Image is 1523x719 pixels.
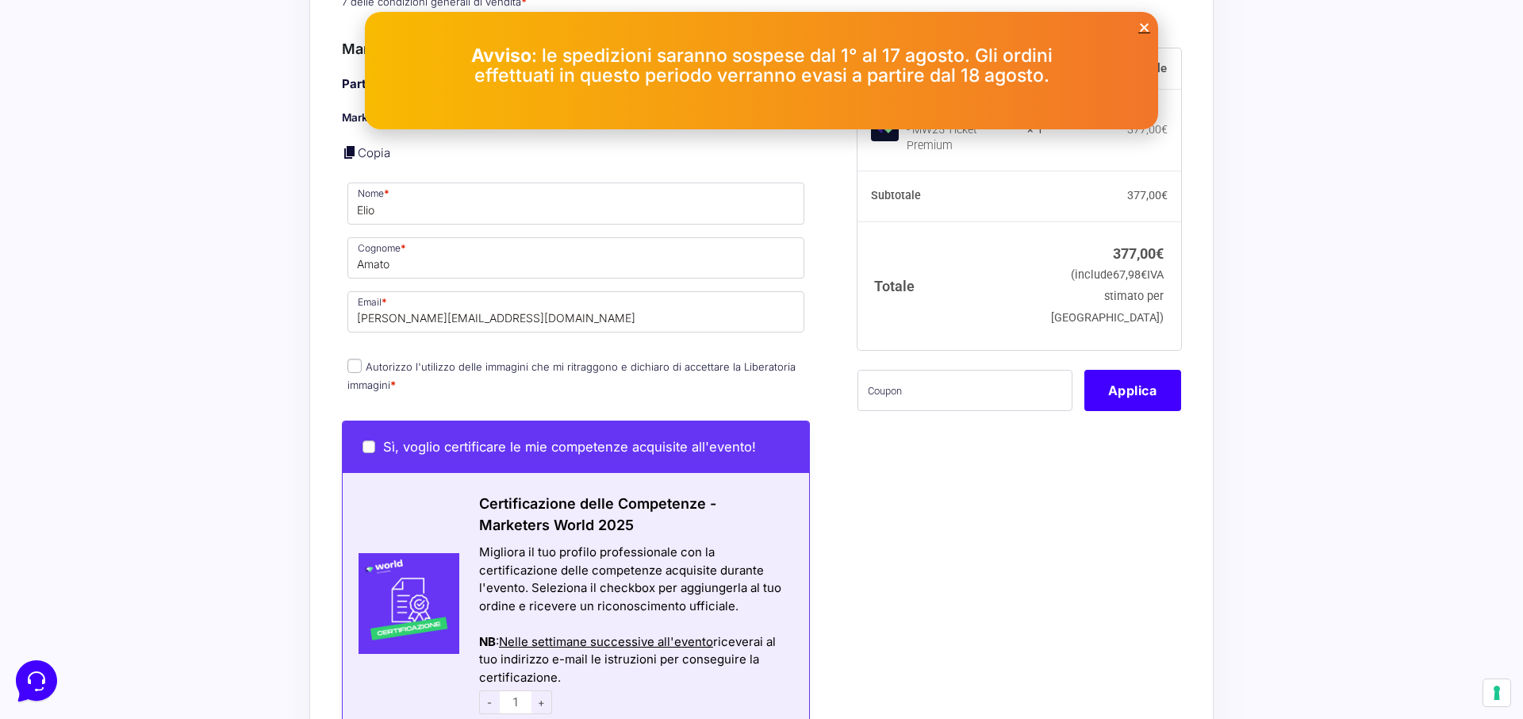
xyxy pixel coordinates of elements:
strong: NB [479,634,496,649]
span: Trova una risposta [25,197,124,210]
button: Messaggi [110,509,208,546]
img: dark [76,89,108,121]
span: Le tue conversazioni [25,63,135,76]
bdi: 377,00 [1113,244,1164,261]
label: Autorizzo l'utilizzo delle immagini che mi ritraggono e dichiaro di accettare la Liberatoria imma... [347,360,796,391]
button: Aiuto [207,509,305,546]
div: Marketers World 2025 - MW25 Ticket Premium [907,106,1018,153]
h3: Marketers World 2025 [342,38,810,60]
input: Coupon [857,369,1072,410]
h4: Partecipante 1 [342,75,810,94]
a: Apri Centro Assistenza [169,197,292,210]
input: Cerca un articolo... [36,231,259,247]
button: Le tue preferenze relative al consenso per le tecnologie di tracciamento [1483,679,1510,706]
div: Azioni del messaggio [479,615,789,633]
th: Totale [857,221,1044,349]
strong: Marketers World 2025: [342,111,458,124]
img: dark [51,89,82,121]
p: Home [48,532,75,546]
p: Messaggi [137,532,180,546]
p: Aiuto [244,532,267,546]
button: Home [13,509,110,546]
span: Sì, voglio certificare le mie competenze acquisite all'evento! [383,439,756,455]
input: Autorizzo l'utilizzo delle immagini che mi ritraggono e dichiaro di accettare la Liberatoria imma... [347,359,362,373]
a: Copia i dettagli dell'acquirente [342,144,358,160]
div: Migliora il tuo profilo professionale con la certificazione delle competenze acquisite durante l'... [479,544,789,615]
span: Certificazione delle Competenze - Marketers World 2025 [479,495,716,533]
span: + [531,690,552,714]
div: : riceverai al tuo indirizzo e-mail le istruzioni per conseguire la certificazione. [479,633,789,687]
input: 1 [500,690,531,714]
strong: × 1 [1027,121,1043,137]
span: Inizia una conversazione [103,143,234,156]
a: Copia [358,145,390,160]
span: Nelle settimane successive all'evento [499,634,713,649]
span: € [1156,244,1164,261]
span: € [1161,122,1168,135]
img: dark [25,89,57,121]
h2: Ciao da Marketers 👋 [13,13,267,38]
p: MW25 Ticket Premium [342,109,810,127]
small: (include IVA stimato per [GEOGRAPHIC_DATA]) [1051,268,1164,325]
span: € [1161,189,1168,202]
button: Inizia una conversazione [25,133,292,165]
bdi: 377,00 [1127,189,1168,202]
th: Subtotale [857,171,1044,221]
p: : le spedizioni saranno sospese dal 1° al 17 agosto. Gli ordini effettuati in questo periodo verr... [444,46,1079,86]
img: Certificazione-MW24-300x300-1.jpg [343,553,459,654]
iframe: Customerly Messenger Launcher [13,657,60,705]
span: 67,98 [1113,268,1147,282]
span: € [1141,268,1147,282]
span: - [479,690,500,714]
a: Close [1138,21,1150,33]
strong: Avviso [471,44,531,67]
button: Applica [1084,369,1181,410]
input: Sì, voglio certificare le mie competenze acquisite all'evento! [363,440,375,453]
